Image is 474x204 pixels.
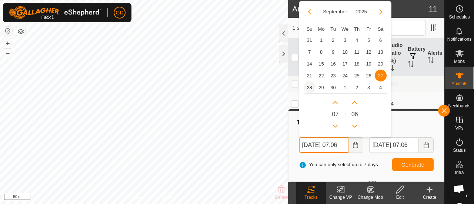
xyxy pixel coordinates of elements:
[429,3,437,14] span: 11
[3,49,12,57] button: –
[449,179,469,199] div: Open chat
[450,193,468,197] span: Heatmap
[351,70,363,81] td: 25
[375,81,387,93] td: 4
[296,118,437,127] div: Tracks
[9,6,101,19] img: Gallagher Logo
[349,97,361,108] p-button: Next Minute
[351,58,363,70] td: 18
[405,92,424,116] td: -
[327,70,339,81] td: 23
[320,7,350,16] button: Choose Month
[329,120,341,132] p-button: Previous Hour
[405,76,424,92] td: -
[408,62,414,68] p-sorticon: Activate to sort
[455,126,463,130] span: VPs
[3,39,12,48] button: +
[304,81,316,93] span: 28
[425,76,444,92] td: -
[453,148,465,153] span: Status
[366,26,371,32] span: Fr
[304,58,316,70] td: 14
[375,58,387,70] span: 20
[339,58,351,70] td: 17
[304,6,316,18] button: Previous Month
[299,161,378,168] span: You can only select up to 7 days
[327,58,339,70] td: 16
[375,70,387,81] td: 27
[351,110,358,119] span: 0 6
[304,70,316,81] td: 21
[316,81,327,93] td: 29
[116,9,124,17] span: GD
[344,110,346,119] span: :
[293,24,336,32] span: 1 selected of 11
[304,34,316,46] td: 31
[451,81,467,86] span: Animals
[354,26,360,32] span: Th
[16,27,25,36] button: Map Layers
[327,34,339,46] td: 2
[339,81,351,93] td: 1
[385,39,405,76] th: Audio Ratio (%)
[348,137,363,153] button: Choose Date
[355,194,385,201] div: Change Mob
[151,194,173,201] a: Contact Us
[316,46,327,58] td: 8
[115,194,143,201] a: Privacy Policy
[425,39,444,76] th: Alerts
[425,92,444,116] td: -
[401,162,424,168] span: Generate
[392,158,434,171] button: Generate
[415,194,444,201] div: Create
[332,110,338,119] span: 0 7
[351,34,363,46] td: 4
[388,81,398,87] span: TBD
[339,34,351,46] td: 3
[351,46,363,58] span: 11
[385,194,415,201] div: Edit
[363,46,375,58] td: 12
[363,58,375,70] td: 19
[375,6,387,18] button: Next Month
[304,46,316,58] td: 7
[363,81,375,93] td: 3
[316,58,327,70] td: 15
[316,34,327,46] td: 1
[327,46,339,58] td: 9
[326,194,355,201] div: Change VP
[363,70,375,81] td: 26
[375,34,387,46] td: 6
[327,81,339,93] td: 30
[363,34,375,46] td: 5
[296,194,326,201] div: Tracks
[339,46,351,58] td: 10
[448,104,470,108] span: Neckbands
[405,39,424,76] th: Battery
[351,81,363,93] td: 2
[449,15,470,19] span: Schedules
[316,70,327,81] td: 22
[339,70,351,81] td: 24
